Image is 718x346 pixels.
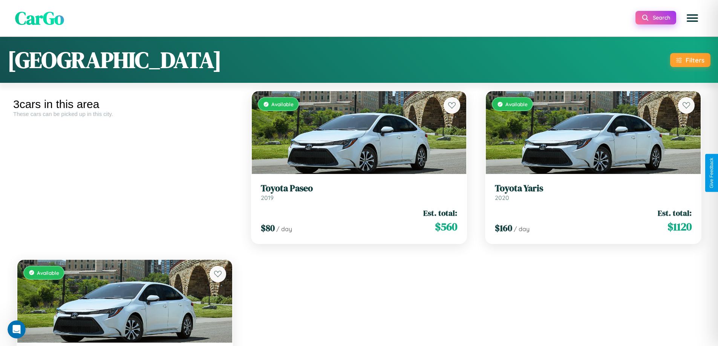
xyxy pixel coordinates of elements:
[8,320,26,338] iframe: Intercom live chat
[495,183,692,201] a: Toyota Yaris2020
[13,111,236,117] div: These cars can be picked up in this city.
[276,225,292,233] span: / day
[37,270,59,276] span: Available
[423,207,457,218] span: Est. total:
[261,222,275,234] span: $ 80
[495,183,692,194] h3: Toyota Yaris
[709,158,714,188] div: Give Feedback
[658,207,692,218] span: Est. total:
[271,101,294,107] span: Available
[435,219,457,234] span: $ 560
[667,219,692,234] span: $ 1120
[495,194,509,201] span: 2020
[670,53,710,67] button: Filters
[13,98,236,111] div: 3 cars in this area
[261,183,458,201] a: Toyota Paseo2019
[15,6,64,30] span: CarGo
[682,8,703,29] button: Open menu
[505,101,528,107] span: Available
[261,194,274,201] span: 2019
[686,56,704,64] div: Filters
[653,14,670,21] span: Search
[8,44,222,75] h1: [GEOGRAPHIC_DATA]
[514,225,530,233] span: / day
[261,183,458,194] h3: Toyota Paseo
[635,11,676,24] button: Search
[495,222,512,234] span: $ 160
